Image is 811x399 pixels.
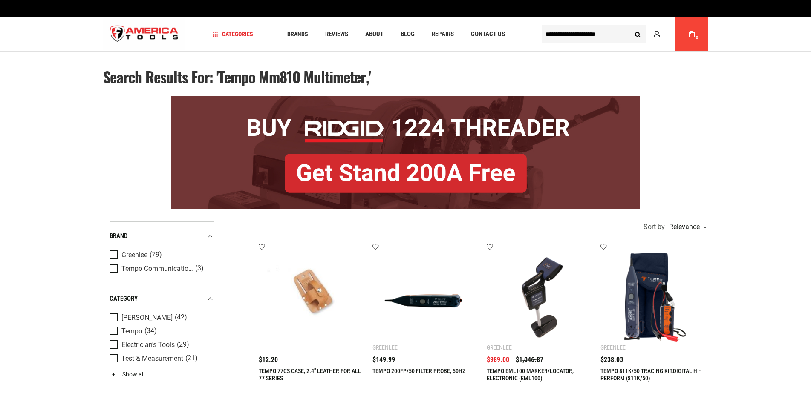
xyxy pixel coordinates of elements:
img: TEMPO 77CS CASE, 2.4 [267,252,358,342]
a: BOGO: Buy RIDGID® 1224 Threader, Get Stand 200A Free! [171,96,640,102]
a: About [361,29,387,40]
span: 0 [696,35,698,40]
span: (34) [144,327,157,335]
a: TEMPO 811K/50 TRACING KIT,DIGITAL HI-PERFORM (811K/50) [600,367,701,382]
span: (79) [150,251,162,258]
button: Search [630,26,646,42]
a: TEMPO EML100 MARKER/LOCATOR, ELECTRONIC (EML100) [487,367,574,382]
span: (42) [175,314,187,321]
a: Brands [283,29,312,40]
span: [PERSON_NAME] [121,314,173,321]
a: TEMPO 77CS CASE, 2.4" LEATHER FOR ALL 77 SERIES [259,367,361,382]
a: Tempo (34) [110,327,212,336]
div: Greenlee [487,344,512,351]
span: (3) [195,265,204,272]
img: TEMPO 200FP/50 FILTER PROBE, 50HZ [381,252,472,342]
a: TEMPO 200FP/50 FILTER PROBE, 50HZ [372,367,465,374]
span: Tempo [121,327,142,335]
img: America Tools [103,18,186,50]
a: Test & Measurement (21) [110,354,212,363]
span: $149.99 [372,356,395,363]
a: Greenlee (79) [110,250,212,260]
span: Sort by [644,224,665,230]
a: Tempo Communications (3) [110,264,212,273]
span: Search results for: 'tempo mm810 multimeter,' [103,66,371,88]
span: Repairs [432,31,454,37]
span: Electrician's Tools [121,341,175,349]
div: category [110,293,214,304]
a: Electrician's Tools (29) [110,340,212,350]
a: Repairs [428,29,458,40]
span: Brands [287,31,308,37]
a: Contact Us [467,29,509,40]
span: Categories [212,31,253,37]
span: (29) [177,341,189,348]
div: Greenlee [600,344,626,351]
span: Contact Us [471,31,505,37]
span: Blog [401,31,415,37]
a: Reviews [321,29,352,40]
a: 0 [684,17,700,51]
img: TEMPO 811K/50 TRACING KIT,DIGITAL HI-PERFORM (811K/50) [609,252,700,342]
a: Show all [110,371,144,378]
span: Reviews [325,31,348,37]
span: $238.03 [600,356,623,363]
span: Greenlee [121,251,147,259]
div: Brand [110,230,214,242]
a: Categories [208,29,257,40]
span: Test & Measurement [121,355,183,362]
div: Relevance [667,224,706,230]
a: store logo [103,18,186,50]
div: Greenlee [372,344,398,351]
span: About [365,31,384,37]
span: Tempo Communications [121,265,193,273]
a: Blog [397,29,418,40]
a: [PERSON_NAME] (42) [110,313,212,322]
span: $989.00 [487,356,509,363]
img: BOGO: Buy RIDGID® 1224 Threader, Get Stand 200A Free! [171,96,640,209]
span: (21) [185,355,198,362]
img: TEMPO EML100 MARKER/LOCATOR, ELECTRONIC (EML100) [495,252,586,342]
span: $1,046.87 [516,356,543,363]
span: $12.20 [259,356,278,363]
